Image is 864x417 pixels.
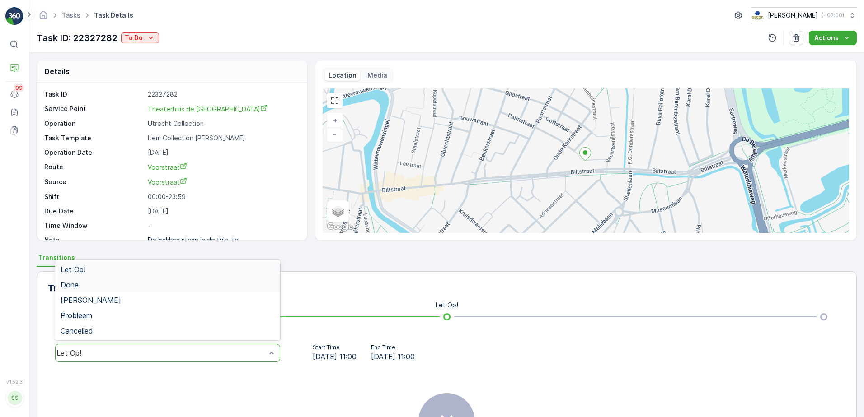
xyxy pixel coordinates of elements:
[329,71,357,80] p: Location
[61,327,93,335] span: Cancelled
[148,105,268,113] span: Theaterhuis de [GEOGRAPHIC_DATA]
[44,236,144,245] p: Note
[809,31,857,45] button: Actions
[5,379,23,385] span: v 1.52.3
[325,221,355,233] img: Google
[44,66,70,77] p: Details
[48,281,98,295] p: Transitions
[328,114,342,127] a: Zoom In
[751,7,857,23] button: [PERSON_NAME](+02:00)
[751,10,764,20] img: basis-logo_rgb2x.png
[44,192,144,201] p: Shift
[44,162,144,172] p: Route
[148,104,298,114] a: Theaterhuis de Berenkuil
[148,119,298,128] p: Utrecht Collection
[367,71,387,80] p: Media
[61,265,85,273] span: Let Op!
[61,311,92,320] span: Probleem
[44,148,144,157] p: Operation Date
[8,391,22,405] div: SS
[56,349,266,357] div: Let Op!
[328,94,342,107] a: View Fullscreen
[333,130,337,138] span: −
[333,116,337,124] span: +
[37,31,117,45] p: Task ID: 22327282
[5,85,23,103] a: 99
[148,192,298,201] p: 00:00-23:59
[38,14,48,21] a: Homepage
[121,32,159,43] button: To Do
[148,221,298,230] p: -
[148,134,298,143] p: Item Collection [PERSON_NAME]
[148,162,298,172] a: Voorstraat
[148,177,298,187] a: Voorstraat
[5,386,23,410] button: SS
[44,221,144,230] p: Time Window
[44,104,144,114] p: Service Point
[44,119,144,128] p: Operation
[44,207,144,216] p: Due Date
[325,221,355,233] a: Open this area in Google Maps (opens a new window)
[148,163,187,171] span: Voorstraat
[15,84,23,92] p: 99
[62,11,80,19] a: Tasks
[313,351,357,362] span: [DATE] 11:00
[61,281,79,289] span: Done
[148,148,298,157] p: [DATE]
[768,11,818,20] p: [PERSON_NAME]
[92,11,135,20] span: Task Details
[44,177,144,187] p: Source
[148,90,298,99] p: 22327282
[436,301,458,310] p: Let Op!
[44,134,144,143] p: Task Template
[371,344,415,351] p: End Time
[44,90,144,99] p: Task ID
[38,253,75,262] span: Transitions
[371,351,415,362] span: [DATE] 11:00
[148,207,298,216] p: [DATE]
[328,201,348,221] a: Layers
[814,33,839,42] p: Actions
[148,236,244,244] p: De bakken staan in de tuin, te...
[61,296,121,304] span: [PERSON_NAME]
[125,33,143,42] p: To Do
[328,127,342,141] a: Zoom Out
[822,12,844,19] p: ( +02:00 )
[148,178,187,186] span: Voorstraat
[313,344,357,351] p: Start Time
[5,7,23,25] img: logo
